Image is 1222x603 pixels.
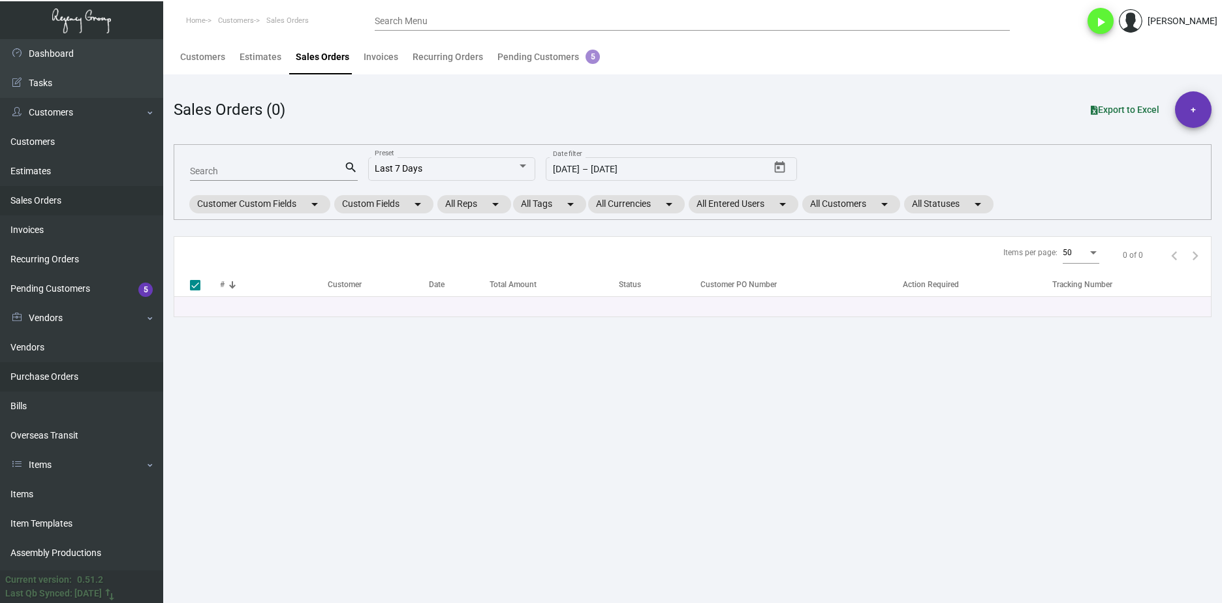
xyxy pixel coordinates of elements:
[1185,245,1206,266] button: Next page
[903,279,959,290] div: Action Required
[410,196,426,212] mat-icon: arrow_drop_down
[1052,279,1211,290] div: Tracking Number
[619,279,641,290] div: Status
[1080,98,1170,121] button: Export to Excel
[802,195,900,213] mat-chip: All Customers
[296,50,349,64] div: Sales Orders
[174,98,285,121] div: Sales Orders (0)
[700,279,903,290] div: Customer PO Number
[1148,14,1217,28] div: [PERSON_NAME]
[619,279,694,290] div: Status
[1088,8,1114,34] button: play_arrow
[186,16,206,25] span: Home
[490,279,619,290] div: Total Amount
[775,196,791,212] mat-icon: arrow_drop_down
[513,195,586,213] mat-chip: All Tags
[437,195,511,213] mat-chip: All Reps
[970,196,986,212] mat-icon: arrow_drop_down
[591,164,697,175] input: End date
[1164,245,1185,266] button: Previous page
[307,196,322,212] mat-icon: arrow_drop_down
[1123,249,1143,261] div: 0 of 0
[1052,279,1112,290] div: Tracking Number
[180,50,225,64] div: Customers
[218,16,254,25] span: Customers
[553,164,580,175] input: Start date
[1093,14,1108,30] i: play_arrow
[375,163,422,174] span: Last 7 Days
[266,16,309,25] span: Sales Orders
[588,195,685,213] mat-chip: All Currencies
[1191,91,1196,128] span: +
[877,196,892,212] mat-icon: arrow_drop_down
[1091,104,1159,115] span: Export to Excel
[77,573,103,587] div: 0.51.2
[1063,249,1099,258] mat-select: Items per page:
[497,50,600,64] div: Pending Customers
[413,50,483,64] div: Recurring Orders
[429,279,490,290] div: Date
[328,279,428,290] div: Customer
[5,573,72,587] div: Current version:
[1063,248,1072,257] span: 50
[344,160,358,176] mat-icon: search
[1119,9,1142,33] img: admin@bootstrapmaster.com
[689,195,798,213] mat-chip: All Entered Users
[1175,91,1212,128] button: +
[490,279,537,290] div: Total Amount
[334,195,433,213] mat-chip: Custom Fields
[582,164,588,175] span: –
[240,50,281,64] div: Estimates
[220,279,225,290] div: #
[364,50,398,64] div: Invoices
[488,196,503,212] mat-icon: arrow_drop_down
[563,196,578,212] mat-icon: arrow_drop_down
[770,157,791,178] button: Open calendar
[700,279,777,290] div: Customer PO Number
[661,196,677,212] mat-icon: arrow_drop_down
[5,587,102,600] div: Last Qb Synced: [DATE]
[903,279,1052,290] div: Action Required
[904,195,994,213] mat-chip: All Statuses
[328,279,362,290] div: Customer
[220,279,328,290] div: #
[189,195,330,213] mat-chip: Customer Custom Fields
[429,279,445,290] div: Date
[1003,247,1057,258] div: Items per page:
